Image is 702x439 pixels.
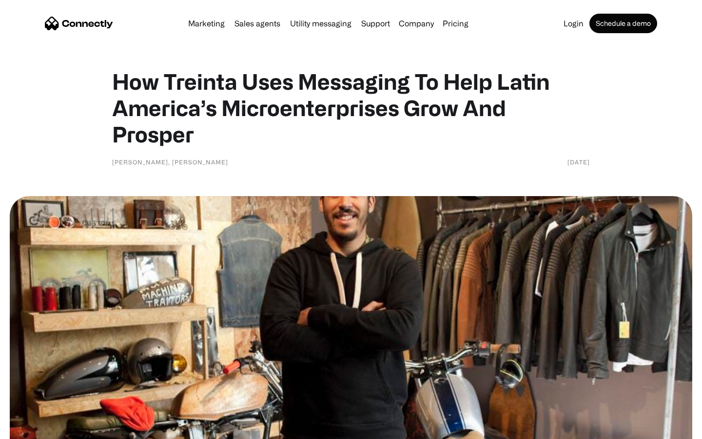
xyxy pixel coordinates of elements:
div: Company [399,17,434,30]
a: Utility messaging [286,20,355,27]
a: Marketing [184,20,229,27]
h1: How Treinta Uses Messaging To Help Latin America’s Microenterprises Grow And Prosper [112,68,590,147]
a: Login [560,20,587,27]
a: Pricing [439,20,472,27]
div: Company [396,17,437,30]
a: Schedule a demo [589,14,657,33]
a: Support [357,20,394,27]
div: [DATE] [567,157,590,167]
aside: Language selected: English [10,422,58,436]
div: [PERSON_NAME], [PERSON_NAME] [112,157,228,167]
a: Sales agents [231,20,284,27]
a: home [45,16,113,31]
ul: Language list [19,422,58,436]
